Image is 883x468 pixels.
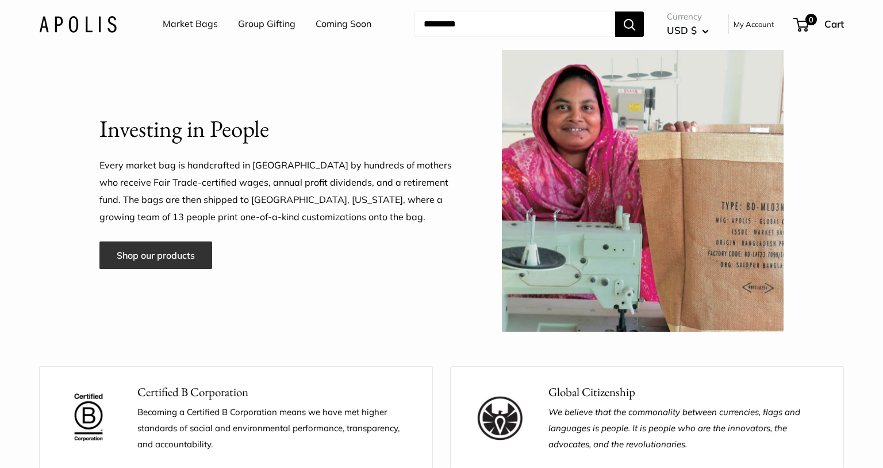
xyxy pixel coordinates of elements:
[39,16,117,32] img: Apolis
[824,18,844,30] span: Cart
[137,383,415,401] p: Certified B Corporation
[615,11,644,37] button: Search
[163,16,218,33] a: Market Bags
[99,157,459,226] p: Every market bag is handcrafted in [GEOGRAPHIC_DATA] by hundreds of mothers who receive Fair Trad...
[548,406,800,450] em: We believe that the commonality between currencies, flags and languages is people. It is people w...
[734,17,774,31] a: My Account
[794,15,844,33] a: 0 Cart
[99,112,459,146] h2: Investing in People
[667,9,709,25] span: Currency
[414,11,615,37] input: Search...
[548,383,826,401] p: Global Citizenship
[99,241,212,269] a: Shop our products
[667,24,697,36] span: USD $
[805,14,817,25] span: 0
[667,21,709,40] button: USD $
[137,404,415,452] p: Becoming a Certified B Corporation means we have met higher standards of social and environmental...
[238,16,295,33] a: Group Gifting
[316,16,371,33] a: Coming Soon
